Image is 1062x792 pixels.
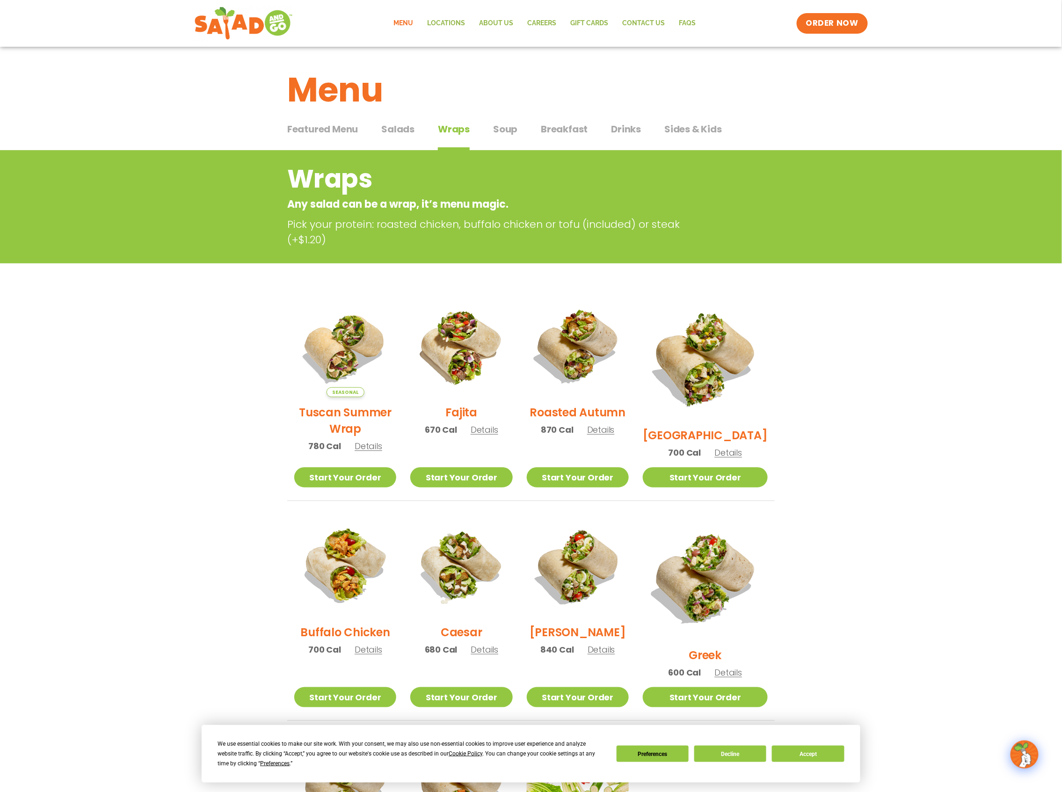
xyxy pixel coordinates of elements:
img: Product photo for Caesar Wrap [410,515,512,617]
img: Product photo for Buffalo Chicken Wrap [294,515,396,617]
a: Start Your Order [643,467,768,487]
span: ORDER NOW [806,18,858,29]
img: Product photo for BBQ Ranch Wrap [643,295,768,420]
span: Seasonal [327,387,364,397]
span: Details [587,424,615,436]
h2: Caesar [441,624,482,640]
span: 680 Cal [425,643,458,656]
span: Details [471,644,499,655]
span: 670 Cal [425,423,457,436]
span: Details [715,447,742,458]
span: 700 Cal [669,446,701,459]
p: Pick your protein: roasted chicken, buffalo chicken or tofu (included) or steak (+$1.20) [287,217,704,247]
a: Start Your Order [294,687,396,707]
a: Start Your Order [643,687,768,707]
img: Product photo for Tuscan Summer Wrap [294,295,396,397]
span: 870 Cal [541,423,574,436]
a: Start Your Order [410,687,512,707]
span: Details [355,644,382,655]
h2: Tuscan Summer Wrap [294,404,396,437]
span: Salads [381,122,415,136]
img: Product photo for Greek Wrap [643,515,768,640]
span: Preferences [260,760,290,767]
img: wpChatIcon [1011,741,1038,768]
a: GIFT CARDS [563,13,615,34]
img: Product photo for Roasted Autumn Wrap [527,295,629,397]
a: Start Your Order [294,467,396,487]
span: 700 Cal [308,643,341,656]
h2: Buffalo Chicken [300,624,390,640]
h2: Roasted Autumn [530,404,626,421]
a: Menu [386,13,420,34]
span: Details [588,644,615,655]
img: new-SAG-logo-768×292 [194,5,293,42]
button: Decline [694,746,766,762]
span: Details [355,440,382,452]
span: 840 Cal [540,643,574,656]
span: Featured Menu [287,122,358,136]
h2: [GEOGRAPHIC_DATA] [643,427,768,443]
h2: Wraps [287,160,699,198]
span: Wraps [438,122,470,136]
span: Sides & Kids [664,122,722,136]
button: Preferences [617,746,689,762]
a: About Us [472,13,520,34]
a: Start Your Order [410,467,512,487]
div: Tabbed content [287,119,775,151]
h2: Greek [689,647,722,663]
img: Product photo for Fajita Wrap [410,295,512,397]
span: Drinks [611,122,641,136]
h2: Fajita [446,404,478,421]
span: Breakfast [541,122,588,136]
a: Start Your Order [527,687,629,707]
span: Cookie Policy [449,750,482,757]
div: We use essential cookies to make our site work. With your consent, we may also use non-essential ... [218,739,605,769]
a: Careers [520,13,563,34]
button: Accept [772,746,844,762]
span: 780 Cal [308,440,341,452]
h1: Menu [287,65,775,115]
span: Soup [493,122,517,136]
img: Product photo for Cobb Wrap [527,515,629,617]
div: Cookie Consent Prompt [202,725,860,783]
nav: Menu [386,13,703,34]
a: Contact Us [615,13,672,34]
a: Start Your Order [527,467,629,487]
p: Any salad can be a wrap, it’s menu magic. [287,196,699,212]
span: Details [715,667,742,678]
span: Details [471,424,498,436]
a: Locations [420,13,472,34]
h2: [PERSON_NAME] [530,624,626,640]
span: 600 Cal [669,666,701,679]
a: FAQs [672,13,703,34]
a: ORDER NOW [797,13,868,34]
